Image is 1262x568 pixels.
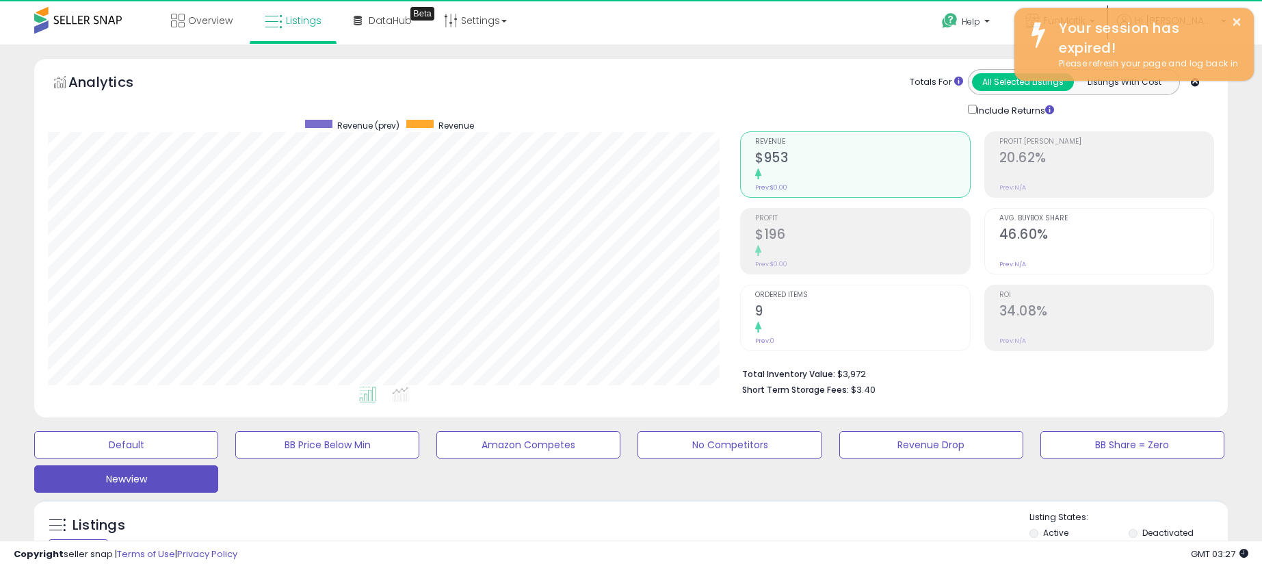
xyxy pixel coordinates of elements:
[742,365,1204,381] li: $3,972
[1142,527,1194,539] label: Deactivated
[755,227,969,245] h2: $196
[941,12,958,29] i: Get Help
[410,7,434,21] div: Tooltip anchor
[999,292,1213,299] span: ROI
[962,16,980,27] span: Help
[839,431,1023,459] button: Revenue Drop
[999,303,1213,322] h2: 34.08%
[1040,431,1224,459] button: BB Share = Zero
[851,383,876,396] span: $3.40
[337,120,399,131] span: Revenue (prev)
[755,337,774,345] small: Prev: 0
[755,292,969,299] span: Ordered Items
[48,539,109,552] div: Clear All Filters
[755,303,969,322] h2: 9
[742,368,835,380] b: Total Inventory Value:
[1043,527,1068,539] label: Active
[755,138,969,146] span: Revenue
[910,76,963,89] div: Totals For
[14,548,237,561] div: seller snap | |
[235,431,419,459] button: BB Price Below Min
[999,260,1026,268] small: Prev: N/A
[755,183,787,192] small: Prev: $0.00
[999,138,1213,146] span: Profit [PERSON_NAME]
[999,150,1213,168] h2: 20.62%
[438,120,474,131] span: Revenue
[999,337,1026,345] small: Prev: N/A
[958,102,1070,118] div: Include Returns
[436,431,620,459] button: Amazon Competes
[755,150,969,168] h2: $953
[755,260,787,268] small: Prev: $0.00
[177,547,237,560] a: Privacy Policy
[1049,57,1244,70] div: Please refresh your page and log back in
[999,215,1213,222] span: Avg. Buybox Share
[1231,14,1242,31] button: ×
[1049,18,1244,57] div: Your session has expired!
[34,465,218,493] button: Newview
[1191,547,1248,560] span: 2025-10-13 03:27 GMT
[742,384,849,396] b: Short Term Storage Fees:
[755,215,969,222] span: Profit
[34,431,218,459] button: Default
[999,227,1213,245] h2: 46.60%
[931,2,1003,44] a: Help
[637,431,821,459] button: No Competitors
[972,73,1074,91] button: All Selected Listings
[369,14,412,27] span: DataHub
[999,183,1026,192] small: Prev: N/A
[286,14,321,27] span: Listings
[1073,73,1175,91] button: Listings With Cost
[68,73,160,95] h5: Analytics
[117,547,175,560] a: Terms of Use
[14,547,64,560] strong: Copyright
[1029,511,1228,524] p: Listing States:
[188,14,233,27] span: Overview
[73,516,125,535] h5: Listings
